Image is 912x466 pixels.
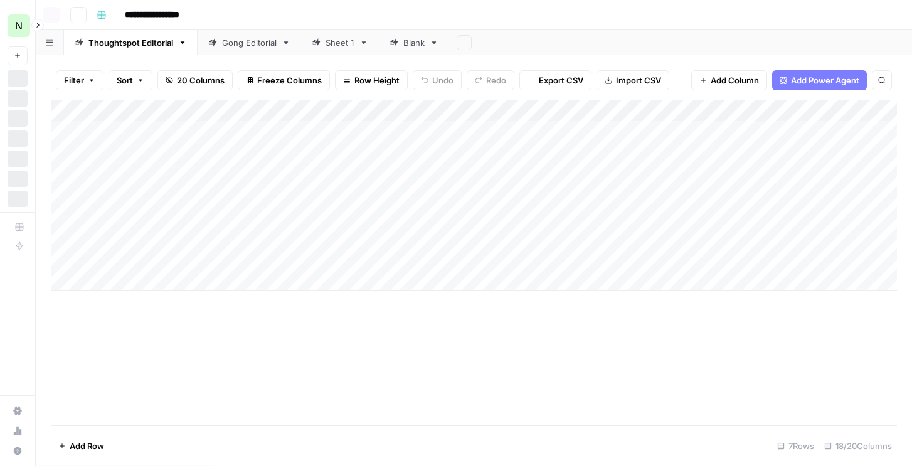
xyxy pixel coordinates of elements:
[64,74,84,87] span: Filter
[819,436,897,456] div: 18/20 Columns
[222,36,277,49] div: Gong Editorial
[64,30,198,55] a: Thoughtspot Editorial
[354,74,400,87] span: Row Height
[403,36,425,49] div: Blank
[432,74,453,87] span: Undo
[198,30,301,55] a: Gong Editorial
[772,70,867,90] button: Add Power Agent
[326,36,354,49] div: Sheet 1
[15,18,23,33] span: N
[8,441,28,461] button: Help + Support
[467,70,514,90] button: Redo
[301,30,379,55] a: Sheet 1
[157,70,233,90] button: 20 Columns
[56,70,103,90] button: Filter
[177,74,225,87] span: 20 Columns
[8,10,28,41] button: Workspace: Nicole G
[8,401,28,421] a: Settings
[70,440,104,452] span: Add Row
[711,74,759,87] span: Add Column
[109,70,152,90] button: Sort
[51,436,112,456] button: Add Row
[413,70,462,90] button: Undo
[238,70,330,90] button: Freeze Columns
[519,70,591,90] button: Export CSV
[88,36,173,49] div: Thoughtspot Editorial
[539,74,583,87] span: Export CSV
[8,421,28,441] a: Usage
[335,70,408,90] button: Row Height
[486,74,506,87] span: Redo
[791,74,859,87] span: Add Power Agent
[379,30,449,55] a: Blank
[257,74,322,87] span: Freeze Columns
[597,70,669,90] button: Import CSV
[117,74,133,87] span: Sort
[616,74,661,87] span: Import CSV
[772,436,819,456] div: 7 Rows
[691,70,767,90] button: Add Column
